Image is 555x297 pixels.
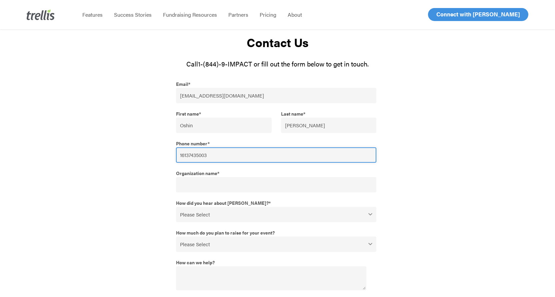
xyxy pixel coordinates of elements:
[282,11,308,18] a: About
[254,11,282,18] a: Pricing
[436,10,520,18] span: Connect with [PERSON_NAME]
[223,11,254,18] a: Partners
[247,33,309,51] strong: Contact Us
[288,11,302,18] span: About
[163,11,217,18] span: Fundraising Resources
[176,106,199,117] span: First name
[176,255,215,266] span: How can we help?
[176,136,208,147] span: Phone number
[176,77,188,87] span: Email
[176,225,275,236] span: How much do you plan to raise for your event?
[198,59,369,68] span: 1-(844)-9-IMPACT or fill out the form below to get in touch.
[157,11,223,18] a: Fundraising Resources
[77,11,108,18] a: Features
[176,195,269,206] span: How did you hear about [PERSON_NAME]?
[428,8,528,21] a: Connect with [PERSON_NAME]
[82,11,103,18] span: Features
[228,11,248,18] span: Partners
[260,11,276,18] span: Pricing
[281,106,303,117] span: Last name
[176,166,217,176] span: Organization name
[108,11,157,18] a: Success Stories
[114,11,152,18] span: Success Stories
[70,59,485,68] p: Call
[27,9,55,20] img: Trellis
